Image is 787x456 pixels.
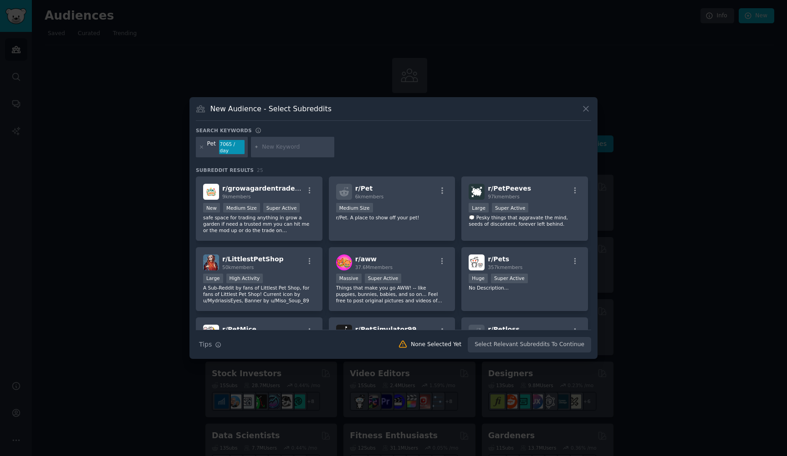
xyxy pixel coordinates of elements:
p: No Description... [469,285,581,291]
p: 💭 Pesky things that aggravate the mind, seeds of discontent, forever left behind. [469,214,581,227]
p: A Sub-Reddit by fans of Littlest Pet Shop, for fans of Littlest Pet Shop! Current icon by u/Mydri... [203,285,315,304]
span: r/ PetSimulator99 [355,326,417,333]
div: Super Active [492,203,529,212]
span: r/ Pets [488,255,509,263]
span: r/ LittlestPetShop [222,255,284,263]
img: aww [336,254,352,270]
p: safe space for trading anything in grow a garden if need a trusted mm you can hit me or the mod u... [203,214,315,233]
img: LittlestPetShop [203,254,219,270]
button: Tips [196,337,225,352]
span: r/ Pet [355,185,373,192]
div: 7065 / day [219,140,245,155]
span: r/ growagardentradehub [222,185,308,192]
img: PetSimulator99 [336,325,352,341]
div: Massive [336,274,362,283]
div: Large [469,203,489,212]
div: Large [203,274,223,283]
img: PetMice [203,325,219,341]
span: 9k members [222,194,251,199]
span: Subreddit Results [196,167,254,173]
input: New Keyword [262,143,331,151]
div: Pet [207,140,216,155]
div: High Activity [226,274,263,283]
span: r/ aww [355,255,377,263]
img: Pets [469,254,485,270]
p: Things that make you go AWW! -- like puppies, bunnies, babies, and so on... Feel free to post ori... [336,285,448,304]
span: 25 [257,167,263,173]
span: r/ PetMice [222,326,256,333]
div: Medium Size [223,203,260,212]
span: 37.6M members [355,264,393,270]
span: 6k members [355,194,384,199]
span: 357k members [488,264,522,270]
div: None Selected Yet [411,341,461,349]
h3: Search keywords [196,127,252,134]
div: Super Active [491,274,528,283]
div: Super Active [263,203,300,212]
p: r/Pet. A place to show off your pet! [336,214,448,221]
img: growagardentradehub [203,184,219,200]
div: Super Active [365,274,402,283]
span: r/ Petloss [488,326,520,333]
span: Tips [199,340,212,349]
span: 50k members [222,264,254,270]
img: PetPeeves [469,184,485,200]
div: Huge [469,274,488,283]
div: Medium Size [336,203,373,212]
div: New [203,203,220,212]
span: 97k members [488,194,519,199]
h3: New Audience - Select Subreddits [210,104,332,114]
span: r/ PetPeeves [488,185,531,192]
